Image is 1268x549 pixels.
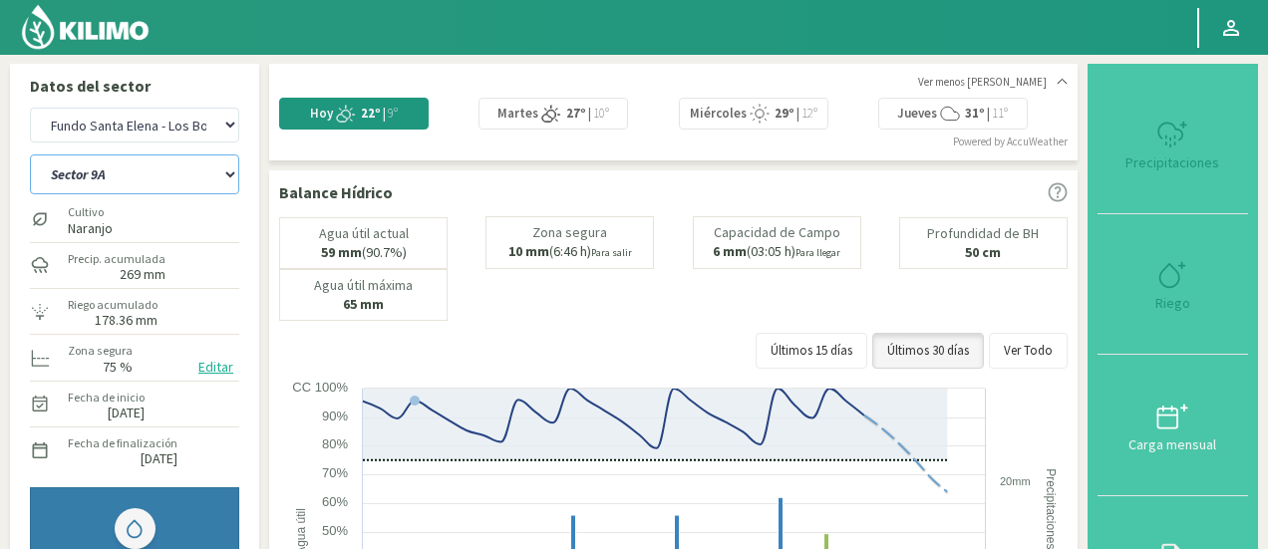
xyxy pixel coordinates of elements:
button: Ver Todo [989,333,1068,369]
p: (03:05 h) [713,244,840,260]
text: CC 100% [292,380,348,395]
label: Fecha de inicio [68,389,145,407]
span: Hoy [310,105,333,123]
label: Naranjo [68,222,113,235]
label: Zona segura [68,342,133,360]
small: Para llegar [795,246,840,259]
p: Capacidad de Campo [714,225,840,240]
label: 178.36 mm [95,314,158,327]
button: Precipitaciones [1098,74,1248,214]
button: Riego [1098,214,1248,355]
span: 11º [990,105,1008,122]
button: Últimos 15 días [756,333,867,369]
label: Cultivo [68,203,113,221]
span: Martes [497,105,538,123]
span: 12º [799,105,817,122]
b: 6 mm [713,242,747,260]
span: | [383,105,386,122]
span: Jueves [897,105,937,123]
p: Balance Hídrico [279,180,393,204]
label: Fecha de finalización [68,434,177,452]
p: Zona segura [532,225,607,240]
strong: 31º [965,105,985,122]
div: Precipitaciones [1104,155,1242,169]
label: 269 mm [120,268,165,281]
label: Precip. acumulada [68,250,165,268]
span: 10º [591,105,609,122]
text: 80% [322,436,348,451]
label: [DATE] [108,407,145,419]
div: Powered by AccuWeather [953,134,1068,150]
b: 50 cm [965,243,1001,261]
text: 70% [322,465,348,480]
strong: 29º [775,105,794,122]
p: Datos del sector [30,74,239,98]
small: Para salir [591,246,632,259]
span: 9º [386,105,398,122]
span: | [987,105,990,122]
label: Riego acumulado [68,296,158,314]
div: Carga mensual [1104,437,1242,451]
label: [DATE] [141,452,177,465]
strong: 22º [361,105,381,122]
span: Miércoles [690,105,747,123]
button: Últimos 30 días [872,333,984,369]
text: 60% [322,494,348,509]
b: 65 mm [343,295,384,313]
p: Profundidad de BH [927,226,1039,241]
b: 10 mm [508,242,549,260]
text: 20mm [1000,475,1031,487]
span: | [588,105,591,122]
text: 90% [322,409,348,423]
img: Kilimo [20,3,151,51]
b: 59 mm [321,243,362,261]
button: Carga mensual [1098,355,1248,495]
p: Agua útil máxima [314,278,413,293]
span: | [796,105,799,122]
button: Editar [192,356,239,379]
div: Riego [1104,296,1242,310]
p: Agua útil actual [319,226,409,241]
p: (90.7%) [321,245,407,260]
span: Ver menos [PERSON_NAME] [918,74,1047,91]
text: 50% [322,523,348,538]
label: 75 % [103,361,133,374]
strong: 27º [566,105,586,122]
p: (6:46 h) [508,244,632,260]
